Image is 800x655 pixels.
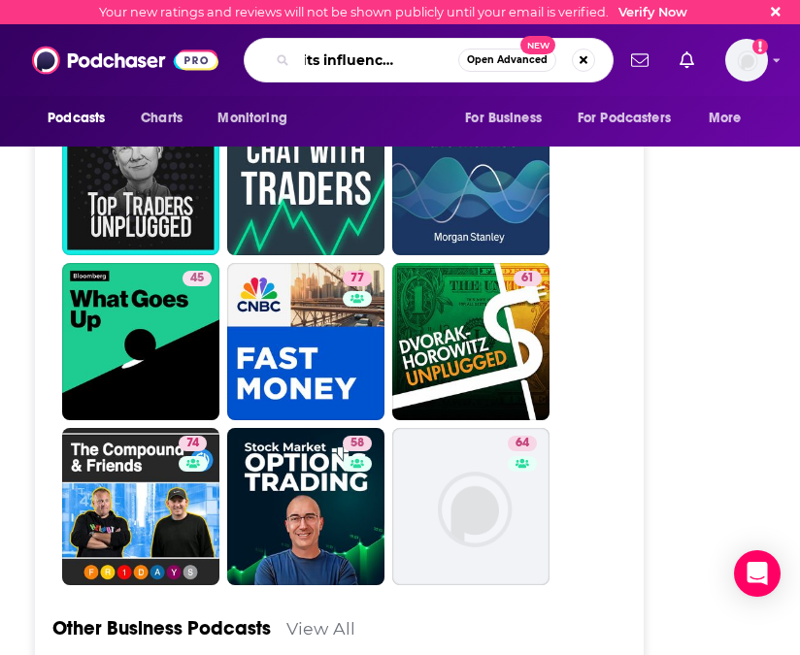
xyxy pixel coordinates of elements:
a: 45 [183,271,212,286]
a: 71 [62,98,219,255]
div: Open Intercom Messenger [734,550,781,597]
a: Show notifications dropdown [672,44,702,77]
span: 58 [350,434,364,453]
svg: Email not verified [752,39,768,54]
img: User Profile [725,39,768,82]
a: 45 [62,263,219,420]
a: 72 [227,98,384,255]
img: Podchaser - Follow, Share and Rate Podcasts [32,42,218,79]
a: Show notifications dropdown [623,44,656,77]
span: More [709,105,742,132]
span: Podcasts [48,105,105,132]
span: For Business [465,105,542,132]
span: 61 [521,269,534,288]
span: Logged in as charlottestone [725,39,768,82]
a: View All [286,618,355,639]
div: Search podcasts, credits, & more... [244,38,614,82]
span: 74 [186,434,199,453]
input: Search podcasts, credits, & more... [297,45,458,76]
span: Open Advanced [467,55,548,65]
span: New [520,36,555,54]
button: open menu [695,100,766,137]
div: Your new ratings and reviews will not be shown publicly until your email is verified. [99,5,687,19]
a: 74 [179,436,207,451]
button: Open AdvancedNew [458,49,556,72]
a: 61 [514,271,542,286]
a: 58 [227,428,384,585]
button: open menu [204,100,312,137]
span: 77 [350,269,364,288]
span: 64 [516,434,529,453]
a: Other Business Podcasts [52,616,271,640]
span: Charts [141,105,183,132]
span: Monitoring [217,105,286,132]
button: open menu [565,100,699,137]
span: 45 [190,269,204,288]
a: 77 [343,271,372,286]
a: 61 [392,263,550,420]
a: Charts [128,100,194,137]
a: Verify Now [618,5,687,19]
a: 74 [62,428,219,585]
a: 58 [343,436,372,451]
a: 77 [227,263,384,420]
span: For Podcasters [578,105,671,132]
a: 64 [508,436,537,451]
button: open menu [451,100,566,137]
button: Show profile menu [725,39,768,82]
a: 64 [392,428,550,585]
button: open menu [34,100,130,137]
a: 78 [392,98,550,255]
